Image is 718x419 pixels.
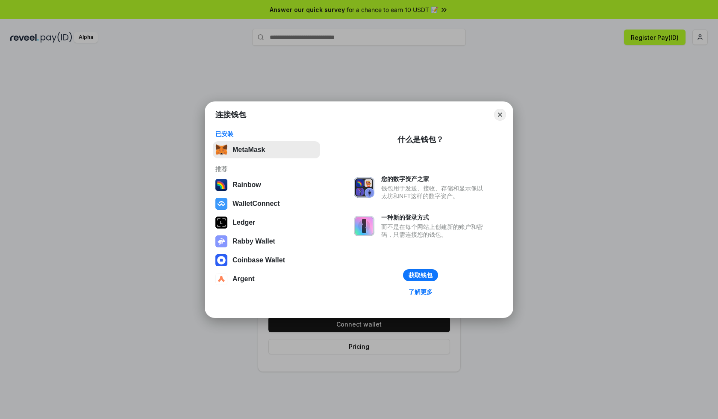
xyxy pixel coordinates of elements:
[215,179,227,191] img: svg+xml,%3Csvg%20width%3D%22120%22%20height%3D%22120%22%20viewBox%3D%220%200%20120%20120%22%20fil...
[213,195,320,212] button: WalletConnect
[215,235,227,247] img: svg+xml,%3Csvg%20xmlns%3D%22http%3A%2F%2Fwww.w3.org%2F2000%2Fsvg%22%20fill%3D%22none%22%20viewBox...
[403,269,438,281] button: 获取钱包
[213,252,320,269] button: Coinbase Wallet
[213,214,320,231] button: Ledger
[354,177,374,198] img: svg+xml,%3Csvg%20xmlns%3D%22http%3A%2F%2Fwww.w3.org%2F2000%2Fsvg%22%20fill%3D%22none%22%20viewBox...
[232,238,275,245] div: Rabby Wallet
[232,200,280,208] div: WalletConnect
[381,214,487,221] div: 一种新的登录方式
[381,184,487,200] div: 钱包用于发送、接收、存储和显示像以太坊和NFT这样的数字资产。
[213,141,320,158] button: MetaMask
[215,130,318,138] div: 已安装
[494,109,506,121] button: Close
[215,144,227,156] img: svg+xml,%3Csvg%20fill%3D%22none%22%20height%3D%2233%22%20viewBox%3D%220%200%2035%2033%22%20width%...
[232,219,255,226] div: Ledger
[215,165,318,173] div: 推荐
[215,254,227,266] img: svg+xml,%3Csvg%20width%3D%2228%22%20height%3D%2228%22%20viewBox%3D%220%200%2028%2028%22%20fill%3D...
[381,223,487,238] div: 而不是在每个网站上创建新的账户和密码，只需连接您的钱包。
[409,271,433,279] div: 获取钱包
[215,217,227,229] img: svg+xml,%3Csvg%20xmlns%3D%22http%3A%2F%2Fwww.w3.org%2F2000%2Fsvg%22%20width%3D%2228%22%20height%3...
[403,286,438,297] a: 了解更多
[232,146,265,154] div: MetaMask
[213,270,320,288] button: Argent
[381,175,487,183] div: 您的数字资产之家
[232,275,255,283] div: Argent
[232,181,261,189] div: Rainbow
[354,216,374,236] img: svg+xml,%3Csvg%20xmlns%3D%22http%3A%2F%2Fwww.w3.org%2F2000%2Fsvg%22%20fill%3D%22none%22%20viewBox...
[213,176,320,193] button: Rainbow
[215,273,227,285] img: svg+xml,%3Csvg%20width%3D%2228%22%20height%3D%2228%22%20viewBox%3D%220%200%2028%2028%22%20fill%3D...
[397,134,444,145] div: 什么是钱包？
[409,288,433,296] div: 了解更多
[232,256,285,264] div: Coinbase Wallet
[213,233,320,250] button: Rabby Wallet
[215,198,227,210] img: svg+xml,%3Csvg%20width%3D%2228%22%20height%3D%2228%22%20viewBox%3D%220%200%2028%2028%22%20fill%3D...
[215,110,246,120] h1: 连接钱包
